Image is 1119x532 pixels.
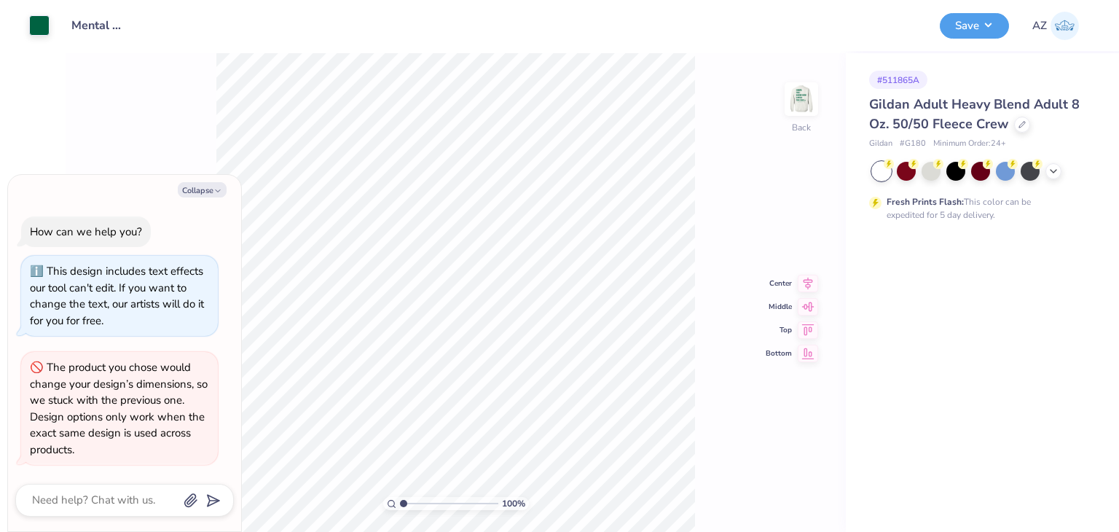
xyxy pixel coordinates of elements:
div: Back [792,121,811,134]
div: The product you chose would change your design’s dimensions, so we stuck with the previous one. D... [30,359,209,458]
img: Addie Zoellner [1051,12,1079,40]
span: 100 % [502,497,525,510]
span: Center [766,278,792,289]
span: Minimum Order: 24 + [933,138,1006,150]
span: AZ [1032,17,1047,34]
div: # 511865A [869,71,927,89]
span: Top [766,325,792,335]
button: Save [940,13,1009,39]
span: Gildan Adult Heavy Blend Adult 8 Oz. 50/50 Fleece Crew [869,95,1080,133]
a: AZ [1032,12,1079,40]
button: Collapse [178,182,227,197]
div: This color can be expedited for 5 day delivery. [887,195,1066,222]
span: # G180 [900,138,926,150]
img: Back [787,85,816,114]
div: This design includes text effects our tool can't edit. If you want to change the text, our artist... [30,264,204,328]
span: Bottom [766,348,792,359]
strong: Fresh Prints Flash: [887,196,964,208]
span: Gildan [869,138,892,150]
div: How can we help you? [30,224,142,239]
input: Untitled Design [60,11,132,40]
span: Middle [766,302,792,312]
